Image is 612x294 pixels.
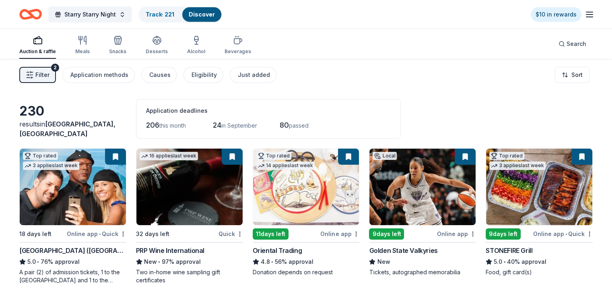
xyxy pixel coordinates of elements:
[486,257,593,267] div: 40% approval
[552,36,593,52] button: Search
[19,246,126,255] div: [GEOGRAPHIC_DATA] ([GEOGRAPHIC_DATA])
[109,32,126,59] button: Snacks
[253,246,302,255] div: Oriental Trading
[146,32,168,59] button: Desserts
[373,152,397,160] div: Local
[253,228,288,240] div: 11 days left
[19,229,52,239] div: 18 days left
[23,161,79,170] div: 3 applies last week
[136,148,243,284] a: Image for PRP Wine International16 applieslast week32 days leftQuickPRP Wine InternationalNew•97%...
[504,259,506,265] span: •
[146,48,168,55] div: Desserts
[51,64,59,72] div: 2
[136,229,169,239] div: 32 days left
[271,259,273,265] span: •
[555,67,589,83] button: Sort
[192,70,217,80] div: Eligibility
[533,229,593,239] div: Online app Quick
[531,7,581,22] a: $10 in rewards
[19,103,126,119] div: 230
[149,70,171,80] div: Causes
[369,148,476,276] a: Image for Golden State ValkyriesLocal9days leftOnline appGolden State ValkyriesNewTickets, autogr...
[494,257,502,267] span: 5.0
[486,148,593,276] a: Image for STONEFIRE GrillTop rated3 applieslast week9days leftOnline app•QuickSTONEFIRE Grill5.0•...
[369,149,476,225] img: Image for Golden State Valkyries
[19,67,56,83] button: Filter2
[486,268,593,276] div: Food, gift card(s)
[253,268,360,276] div: Donation depends on request
[187,48,205,55] div: Alcohol
[27,257,36,267] span: 5.0
[136,149,243,225] img: Image for PRP Wine International
[489,161,546,170] div: 3 applies last week
[19,120,115,138] span: [GEOGRAPHIC_DATA], [GEOGRAPHIC_DATA]
[19,119,126,139] div: results
[489,152,524,160] div: Top rated
[369,246,437,255] div: Golden State Valkyries
[19,48,56,55] div: Auction & raffle
[146,106,391,116] div: Application deadlines
[99,231,101,237] span: •
[136,268,243,284] div: Two in-home wine sampling gift certificates
[225,48,251,55] div: Beverages
[141,67,177,83] button: Causes
[225,32,251,59] button: Beverages
[20,149,126,225] img: Image for Hollywood Wax Museum (Hollywood)
[280,121,289,129] span: 80
[19,32,56,59] button: Auction & raffle
[289,122,309,129] span: passed
[221,122,257,129] span: in September
[187,32,205,59] button: Alcohol
[75,48,90,55] div: Meals
[320,229,359,239] div: Online app
[253,148,360,276] a: Image for Oriental TradingTop rated14 applieslast week11days leftOnline appOriental Trading4.8•56...
[136,257,243,267] div: 97% approval
[64,10,116,19] span: Starry Starry Night
[67,229,126,239] div: Online app Quick
[70,70,128,80] div: Application methods
[158,259,160,265] span: •
[159,122,186,129] span: this month
[19,120,115,138] span: in
[230,67,276,83] button: Just added
[567,39,586,49] span: Search
[144,257,157,267] span: New
[48,6,132,23] button: Starry Starry Night
[138,6,222,23] button: Track· 221Discover
[19,268,126,284] div: A pair (2) of admission tickets, 1 to the [GEOGRAPHIC_DATA] and 1 to the [GEOGRAPHIC_DATA]
[37,259,39,265] span: •
[109,48,126,55] div: Snacks
[140,152,198,160] div: 16 applies last week
[437,229,476,239] div: Online app
[146,11,174,18] a: Track· 221
[253,149,359,225] img: Image for Oriental Trading
[369,228,404,240] div: 9 days left
[19,5,42,24] a: Home
[377,257,390,267] span: New
[146,121,159,129] span: 206
[486,228,521,240] div: 9 days left
[486,149,592,225] img: Image for STONEFIRE Grill
[62,67,135,83] button: Application methods
[256,152,291,160] div: Top rated
[183,67,223,83] button: Eligibility
[136,246,204,255] div: PRP Wine International
[35,70,49,80] span: Filter
[238,70,270,80] div: Just added
[565,231,567,237] span: •
[261,257,270,267] span: 4.8
[256,161,315,170] div: 14 applies last week
[213,121,221,129] span: 24
[189,11,215,18] a: Discover
[369,268,476,276] div: Tickets, autographed memorabilia
[571,70,583,80] span: Sort
[19,257,126,267] div: 76% approval
[253,257,360,267] div: 56% approval
[75,32,90,59] button: Meals
[486,246,532,255] div: STONEFIRE Grill
[23,152,58,160] div: Top rated
[19,148,126,284] a: Image for Hollywood Wax Museum (Hollywood)Top rated3 applieslast week18 days leftOnline app•Quick...
[218,229,243,239] div: Quick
